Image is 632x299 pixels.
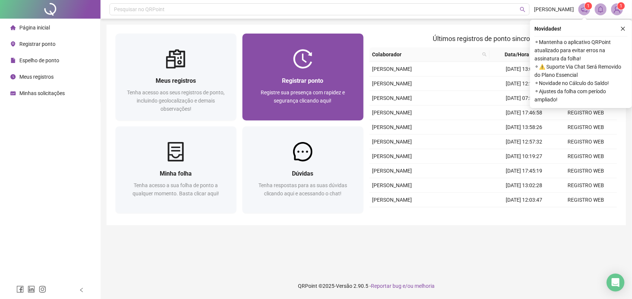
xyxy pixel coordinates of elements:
[493,120,555,135] td: [DATE] 13:58:26
[115,126,236,213] a: Minha folhaTenha acesso a sua folha de ponto a qualquer momento. Basta clicar aqui!
[28,286,35,293] span: linkedin
[555,178,617,193] td: REGISTRO WEB
[19,57,59,63] span: Espelho de ponto
[607,274,625,292] div: Open Intercom Messenger
[493,207,555,222] td: [DATE] 07:49:37
[534,25,561,33] span: Novidades !
[372,124,412,130] span: [PERSON_NAME]
[19,74,54,80] span: Meus registros
[493,62,555,76] td: [DATE] 13:05:14
[79,287,84,293] span: left
[372,139,412,145] span: [PERSON_NAME]
[587,3,590,9] span: 1
[534,79,628,87] span: ⚬ Novidade no Cálculo do Saldo!
[534,87,628,104] span: ⚬ Ajustes da folha com período ampliado!
[127,89,225,112] span: Tenha acesso aos seus registros de ponto, incluindo geolocalização e demais observações!
[534,38,628,63] span: ⚬ Mantenha o aplicativo QRPoint atualizado para evitar erros na assinatura da folha!
[493,149,555,164] td: [DATE] 10:19:27
[555,106,617,120] td: REGISTRO WEB
[372,66,412,72] span: [PERSON_NAME]
[19,41,55,47] span: Registrar ponto
[493,50,541,59] span: Data/Hora
[493,178,555,193] td: [DATE] 13:02:28
[10,41,16,47] span: environment
[612,4,623,15] img: 85568
[620,3,623,9] span: 1
[372,110,412,116] span: [PERSON_NAME]
[555,207,617,222] td: REGISTRO WEB
[490,47,550,62] th: Data/Hora
[617,2,625,10] sup: Atualize o seu contato no menu Meus Dados
[493,91,555,106] td: [DATE] 07:56:02
[372,95,412,101] span: [PERSON_NAME]
[585,2,592,10] sup: 1
[372,182,412,188] span: [PERSON_NAME]
[433,35,553,43] span: Últimos registros de ponto sincronizados
[10,25,16,30] span: home
[242,34,363,120] a: Registrar pontoRegistre sua presença com rapidez e segurança clicando aqui!
[493,106,555,120] td: [DATE] 17:46:58
[534,63,628,79] span: ⚬ ⚠️ Suporte Via Chat Será Removido do Plano Essencial
[133,182,219,196] span: Tenha acesso a sua folha de ponto a qualquer momento. Basta clicar aqui!
[493,76,555,91] td: [DATE] 12:12:42
[555,120,617,135] td: REGISTRO WEB
[581,6,588,13] span: notification
[115,34,236,120] a: Meus registrosTenha acesso aos seus registros de ponto, incluindo geolocalização e demais observa...
[101,273,632,299] footer: QRPoint © 2025 - 2.90.5 -
[555,164,617,178] td: REGISTRO WEB
[242,126,363,213] a: DúvidasTenha respostas para as suas dúvidas clicando aqui e acessando o chat!
[282,77,324,84] span: Registrar ponto
[372,50,480,59] span: Colaborador
[555,135,617,149] td: REGISTRO WEB
[597,6,604,13] span: bell
[10,74,16,79] span: clock-circle
[493,164,555,178] td: [DATE] 17:45:19
[10,91,16,96] span: schedule
[493,193,555,207] td: [DATE] 12:03:47
[19,25,50,31] span: Página inicial
[336,283,352,289] span: Versão
[372,168,412,174] span: [PERSON_NAME]
[482,52,487,57] span: search
[372,197,412,203] span: [PERSON_NAME]
[156,77,196,84] span: Meus registros
[16,286,24,293] span: facebook
[160,170,192,177] span: Minha folha
[10,58,16,63] span: file
[534,5,574,13] span: [PERSON_NAME]
[292,170,314,177] span: Dúvidas
[481,49,488,60] span: search
[555,193,617,207] td: REGISTRO WEB
[620,26,626,31] span: close
[493,135,555,149] td: [DATE] 12:57:32
[372,81,412,86] span: [PERSON_NAME]
[258,182,347,196] span: Tenha respostas para as suas dúvidas clicando aqui e acessando o chat!
[372,153,412,159] span: [PERSON_NAME]
[39,286,46,293] span: instagram
[555,149,617,164] td: REGISTRO WEB
[371,283,435,289] span: Reportar bug e/ou melhoria
[261,89,345,104] span: Registre sua presença com rapidez e segurança clicando aqui!
[19,90,65,96] span: Minhas solicitações
[520,7,525,12] span: search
